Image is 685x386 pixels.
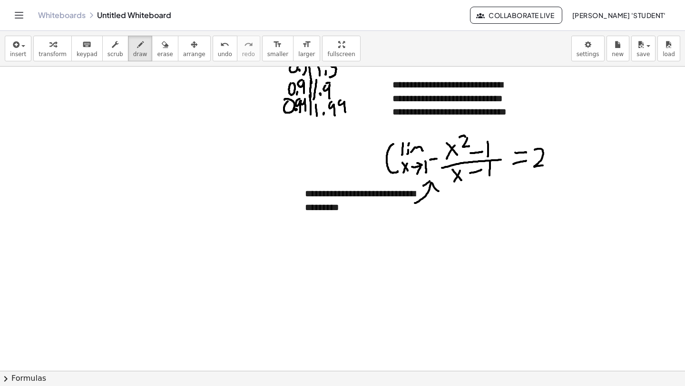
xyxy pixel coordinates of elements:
[157,51,173,58] span: erase
[262,36,294,61] button: format_sizesmaller
[102,36,128,61] button: scrub
[128,36,153,61] button: draw
[327,51,355,58] span: fullscreen
[572,11,666,19] span: [PERSON_NAME] 'student'
[237,36,260,61] button: redoredo
[242,51,255,58] span: redo
[71,36,103,61] button: keyboardkeypad
[298,51,315,58] span: larger
[39,51,67,58] span: transform
[267,51,288,58] span: smaller
[302,39,311,50] i: format_size
[322,36,360,61] button: fullscreen
[577,51,599,58] span: settings
[10,51,26,58] span: insert
[178,36,211,61] button: arrange
[657,36,680,61] button: load
[108,51,123,58] span: scrub
[152,36,178,61] button: erase
[631,36,656,61] button: save
[218,51,232,58] span: undo
[612,51,624,58] span: new
[133,51,147,58] span: draw
[220,39,229,50] i: undo
[607,36,629,61] button: new
[183,51,205,58] span: arrange
[33,36,72,61] button: transform
[273,39,282,50] i: format_size
[38,10,86,20] a: Whiteboards
[470,7,562,24] button: Collaborate Live
[244,39,253,50] i: redo
[5,36,31,61] button: insert
[213,36,237,61] button: undoundo
[571,36,605,61] button: settings
[82,39,91,50] i: keyboard
[564,7,674,24] button: [PERSON_NAME] 'student'
[77,51,98,58] span: keypad
[663,51,675,58] span: load
[293,36,320,61] button: format_sizelarger
[478,11,554,19] span: Collaborate Live
[636,51,650,58] span: save
[11,8,27,23] button: Toggle navigation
